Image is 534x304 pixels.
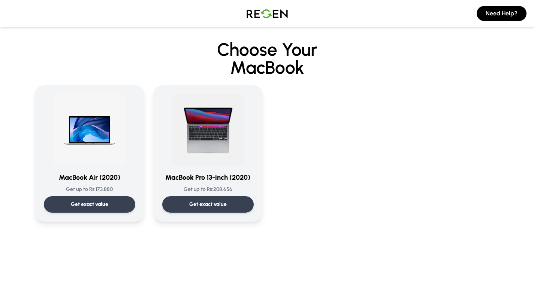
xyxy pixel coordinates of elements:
h3: MacBook Pro 13-inch (2020) [162,172,254,183]
img: Logo [241,3,293,24]
h3: MacBook Air (2020) [44,172,135,183]
span: Choose Your [217,39,317,60]
button: Need Help? [477,6,527,21]
img: MacBook Pro 13-inch (2020) [172,94,244,166]
p: Get up to Rs: 208,656 [162,186,254,193]
p: Get up to Rs: 173,880 [44,186,135,193]
p: Get exact value [189,201,227,208]
img: MacBook Air (2020) [54,94,126,166]
span: MacBook [35,58,500,76]
p: Get exact value [71,201,108,208]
